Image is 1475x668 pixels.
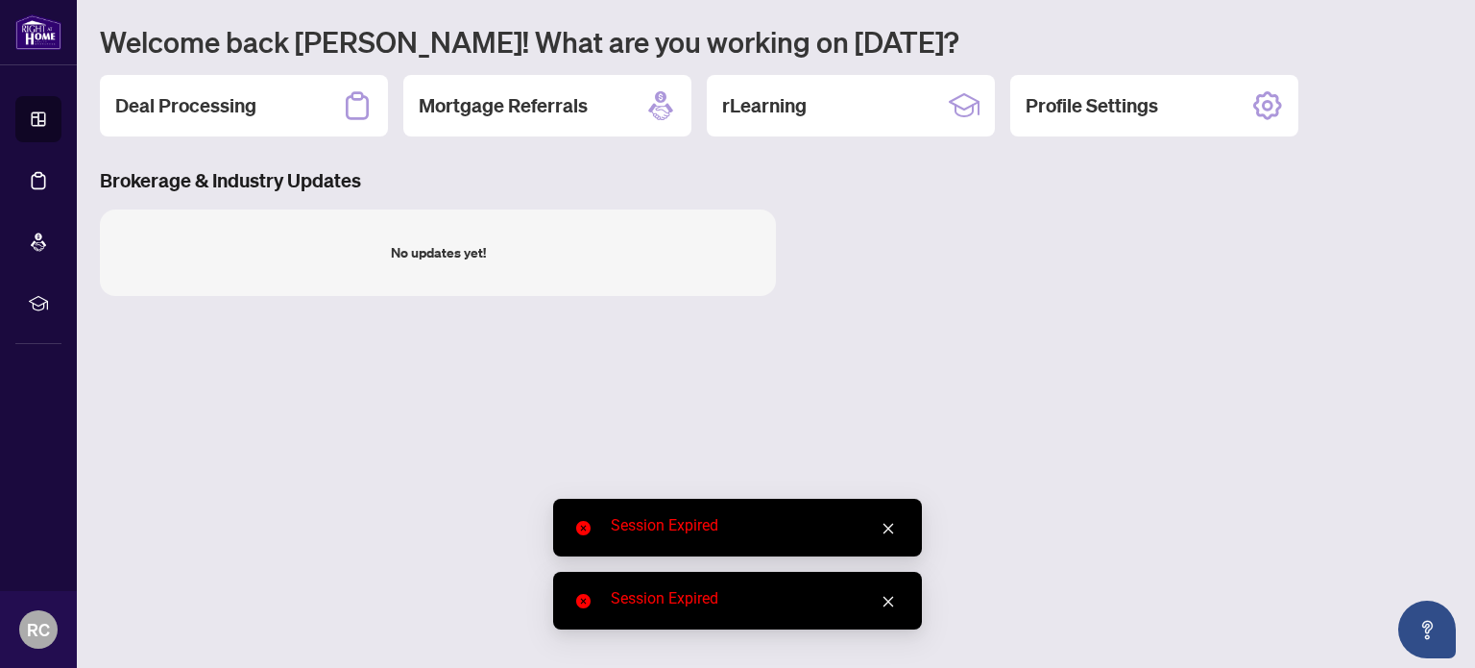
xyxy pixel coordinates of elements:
h2: Mortgage Referrals [419,92,588,119]
div: No updates yet! [391,242,486,263]
button: Open asap [1398,601,1456,658]
span: RC [27,616,50,643]
span: close-circle [576,521,591,535]
h1: Welcome back [PERSON_NAME]! What are you working on [DATE]? [100,23,1452,60]
span: close [882,522,895,535]
a: Close [878,591,899,612]
div: Session Expired [611,587,899,610]
span: close [882,595,895,608]
h3: Brokerage & Industry Updates [100,167,1452,194]
h2: rLearning [722,92,807,119]
span: close-circle [576,594,591,608]
h2: Profile Settings [1026,92,1158,119]
div: Session Expired [611,514,899,537]
a: Close [878,518,899,539]
img: logo [15,14,61,50]
h2: Deal Processing [115,92,256,119]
